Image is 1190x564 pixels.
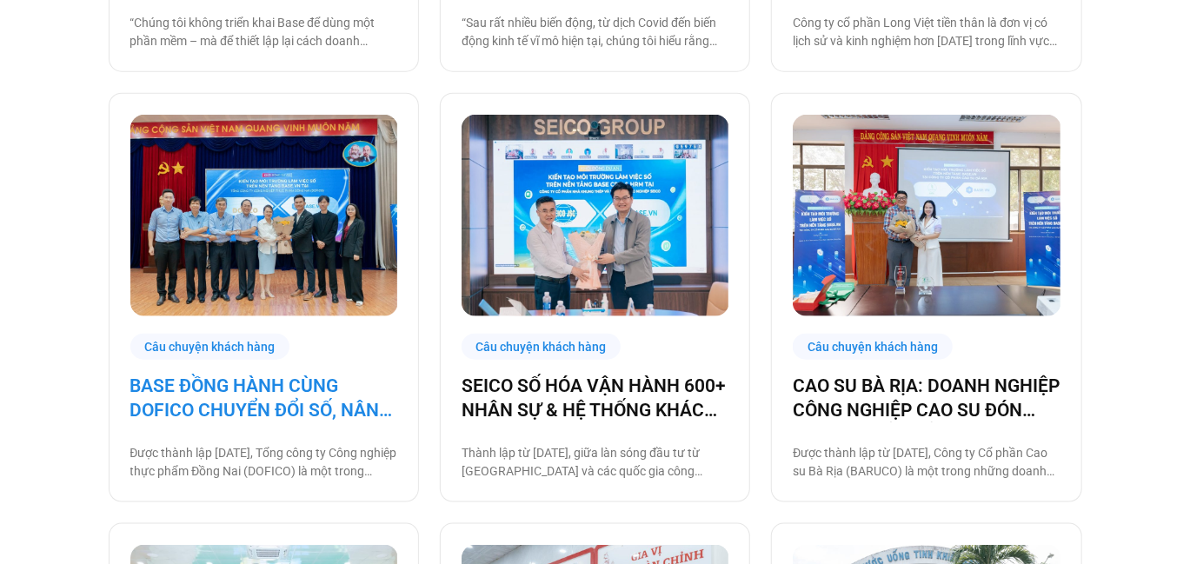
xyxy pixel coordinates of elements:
a: SEICO SỐ HÓA VẬN HÀNH 600+ NHÂN SỰ & HỆ THỐNG KHÁCH HÀNG CÙNG [DOMAIN_NAME] [462,374,728,422]
p: Được thành lập từ [DATE], Công ty Cổ phần Cao su Bà Rịa (BARUCO) là một trong những doanh nghiệp ... [793,444,1060,481]
p: Được thành lập [DATE], Tổng công ty Công nghiệp thực phẩm Đồng Nai (DOFICO) là một trong những tổ... [130,444,397,481]
p: Công ty cổ phần Long Việt tiền thân là đơn vị có lịch sử và kinh nghiệm hơn [DATE] trong lĩnh vực... [793,14,1060,50]
p: “Sau rất nhiều biến động, từ dịch Covid đến biến động kinh tế vĩ mô hiện tại, chúng tôi hiểu rằng... [462,14,728,50]
p: “Chúng tôi không triển khai Base để dùng một phần mềm – mà để thiết lập lại cách doanh nghiệp này... [130,14,397,50]
div: Câu chuyện khách hàng [130,334,290,361]
div: Câu chuyện khách hàng [462,334,622,361]
a: CAO SU BÀ RỊA: DOANH NGHIỆP CÔNG NGHIỆP CAO SU ĐÓN ĐẦU CHUYỂN ĐỔI SỐ [793,374,1060,422]
p: Thành lập từ [DATE], giữa làn sóng đầu tư từ [GEOGRAPHIC_DATA] và các quốc gia công nghiệp phát t... [462,444,728,481]
a: BASE ĐỒNG HÀNH CÙNG DOFICO CHUYỂN ĐỔI SỐ, NÂNG CAO VỊ THẾ DOANH NGHIỆP VIỆT [130,374,397,422]
div: Câu chuyện khách hàng [793,334,953,361]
